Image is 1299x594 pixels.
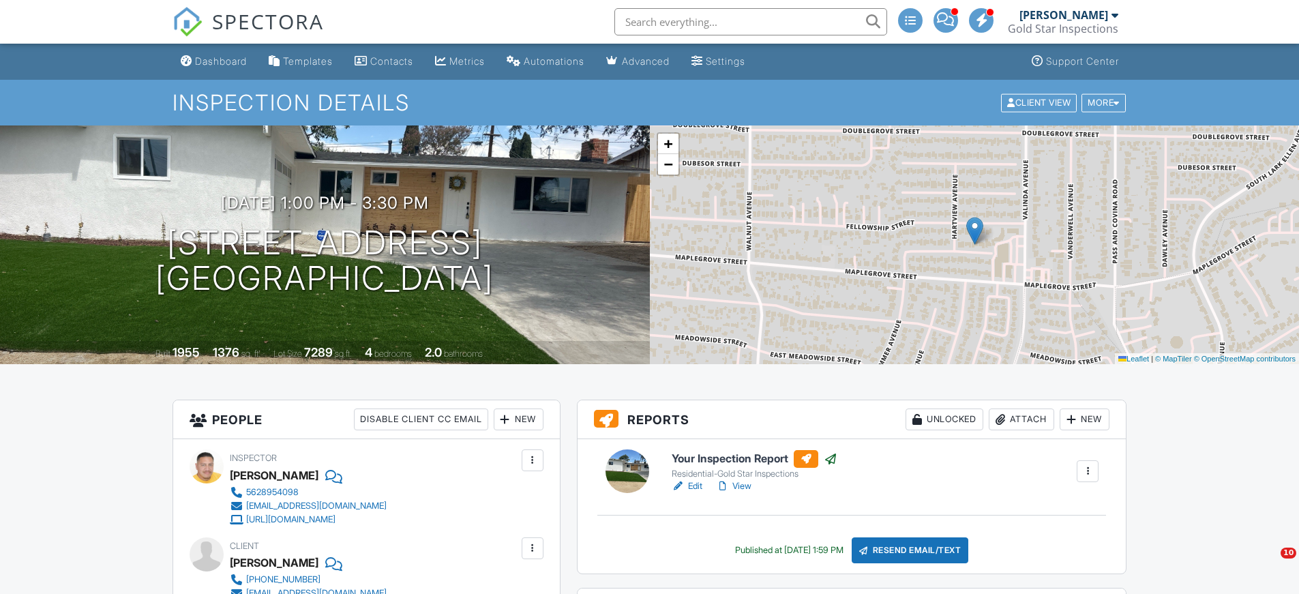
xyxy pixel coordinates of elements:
div: [PERSON_NAME] [230,552,318,573]
a: [PHONE_NUMBER] [230,573,387,586]
a: Support Center [1026,49,1124,74]
a: Dashboard [175,49,252,74]
a: © MapTiler [1155,355,1192,363]
a: Zoom out [658,154,678,175]
iframe: Intercom live chat [1253,548,1285,580]
div: 4 [365,345,372,359]
div: Automations [524,55,584,67]
span: Client [230,541,259,551]
a: Edit [672,479,702,493]
div: [PERSON_NAME] [230,465,318,486]
h3: People [173,400,560,439]
div: New [494,409,543,430]
div: 2.0 [425,345,442,359]
div: Gold Star Inspections [1008,22,1118,35]
a: Templates [263,49,338,74]
div: Attach [989,409,1054,430]
a: © OpenStreetMap contributors [1194,355,1296,363]
div: [URL][DOMAIN_NAME] [246,514,335,525]
div: Advanced [622,55,670,67]
a: [URL][DOMAIN_NAME] [230,513,387,526]
a: 5628954098 [230,486,387,499]
span: 10 [1281,548,1296,559]
h3: Reports [578,400,1126,439]
img: The Best Home Inspection Software - Spectora [173,7,203,37]
span: Lot Size [273,348,302,359]
img: Marker [966,217,983,245]
div: Residential-Gold Star Inspections [672,469,837,479]
div: Disable Client CC Email [354,409,488,430]
span: Built [155,348,170,359]
a: SPECTORA [173,18,324,47]
div: Metrics [449,55,485,67]
a: Client View [1000,97,1080,107]
a: Contacts [349,49,419,74]
div: Settings [706,55,745,67]
div: 5628954098 [246,487,299,498]
h1: [STREET_ADDRESS] [GEOGRAPHIC_DATA] [155,225,494,297]
h3: [DATE] 1:00 pm - 3:30 pm [221,194,429,212]
div: New [1060,409,1109,430]
a: View [716,479,751,493]
h1: Inspection Details [173,91,1127,115]
a: Metrics [430,49,490,74]
span: + [663,135,672,152]
span: bedrooms [374,348,412,359]
span: − [663,155,672,173]
div: Published at [DATE] 1:59 PM [735,545,843,556]
div: [EMAIL_ADDRESS][DOMAIN_NAME] [246,501,387,511]
div: Support Center [1046,55,1119,67]
span: Inspector [230,453,277,463]
a: Advanced [601,49,675,74]
a: Leaflet [1118,355,1149,363]
div: Unlocked [906,409,983,430]
span: SPECTORA [212,7,324,35]
div: 1376 [213,345,239,359]
div: Client View [1001,93,1077,112]
div: Resend Email/Text [852,537,969,563]
div: More [1081,93,1126,112]
div: Templates [283,55,333,67]
span: bathrooms [444,348,483,359]
div: [PERSON_NAME] [1019,8,1108,22]
a: Automations (Advanced) [501,49,590,74]
span: | [1151,355,1153,363]
div: Contacts [370,55,413,67]
div: 1955 [173,345,200,359]
span: sq.ft. [335,348,352,359]
div: [PHONE_NUMBER] [246,574,320,585]
input: Search everything... [614,8,887,35]
a: [EMAIL_ADDRESS][DOMAIN_NAME] [230,499,387,513]
div: Dashboard [195,55,247,67]
a: Zoom in [658,134,678,154]
a: Settings [686,49,751,74]
a: Your Inspection Report Residential-Gold Star Inspections [672,450,837,480]
h6: Your Inspection Report [672,450,837,468]
div: 7289 [304,345,333,359]
span: sq. ft. [241,348,260,359]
